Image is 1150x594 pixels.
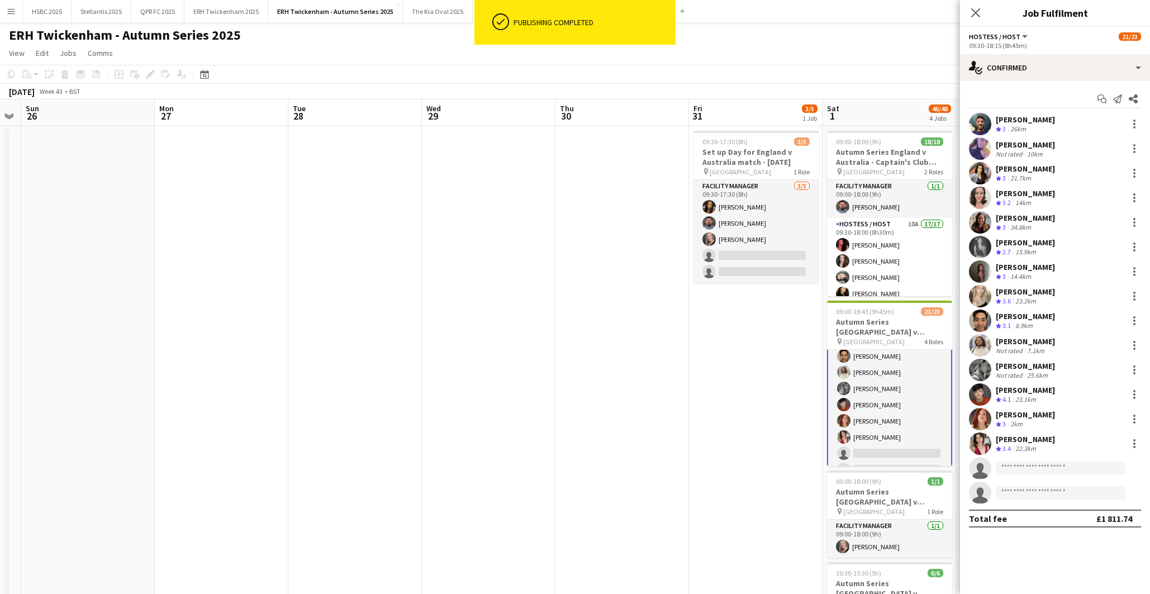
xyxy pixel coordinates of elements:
[996,115,1055,125] div: [PERSON_NAME]
[929,104,951,113] span: 46/48
[88,48,113,58] span: Comms
[996,140,1055,150] div: [PERSON_NAME]
[1008,174,1033,183] div: 21.7km
[1013,321,1035,331] div: 8.9km
[36,48,49,58] span: Edit
[996,410,1055,420] div: [PERSON_NAME]
[693,131,819,283] app-job-card: 09:30-17:30 (8h)3/5Set up Day for England v Australia match - [DATE] [GEOGRAPHIC_DATA]1 RoleFacil...
[827,471,952,558] app-job-card: 09:00-18:00 (9h)1/1Autumn Series [GEOGRAPHIC_DATA] v Australia- [GEOGRAPHIC_DATA] - [DATE] [GEOGR...
[1002,174,1006,182] span: 3
[929,114,951,122] div: 4 Jobs
[1002,223,1006,231] span: 3
[26,103,39,113] span: Sun
[996,346,1025,355] div: Not rated
[1002,297,1011,305] span: 3.6
[710,168,771,176] span: [GEOGRAPHIC_DATA]
[959,110,974,122] span: 2
[1002,420,1006,428] span: 3
[1002,395,1011,403] span: 4.1
[843,168,905,176] span: [GEOGRAPHIC_DATA]
[996,164,1055,174] div: [PERSON_NAME]
[514,17,671,27] div: Publishing completed
[159,103,174,113] span: Mon
[1025,150,1045,158] div: 10km
[31,46,53,60] a: Edit
[924,338,943,346] span: 4 Roles
[996,237,1055,248] div: [PERSON_NAME]
[969,41,1141,50] div: 09:30-18:15 (8h45m)
[293,103,306,113] span: Tue
[693,147,819,167] h3: Set up Day for England v Australia match - [DATE]
[921,307,943,316] span: 21/23
[558,110,574,122] span: 30
[23,1,72,22] button: HSBC 2025
[836,569,881,577] span: 10:30-15:30 (5h)
[827,520,952,558] app-card-role: Facility Manager1/109:00-18:00 (9h)[PERSON_NAME]
[827,131,952,296] app-job-card: 09:00-18:00 (9h)18/18Autumn Series England v Australia - Captain's Club (North Stand) - [DATE] [G...
[403,1,473,22] button: The Kia Oval 2025
[1008,272,1033,282] div: 14.4km
[131,1,184,22] button: QPR FC 2025
[924,168,943,176] span: 2 Roles
[793,168,810,176] span: 1 Role
[1013,198,1033,208] div: 14km
[425,110,441,122] span: 29
[996,311,1055,321] div: [PERSON_NAME]
[291,110,306,122] span: 28
[1013,395,1038,405] div: 23.1km
[560,103,574,113] span: Thu
[1002,125,1006,133] span: 3
[60,48,77,58] span: Jobs
[969,32,1020,41] span: Hostess / Host
[9,48,25,58] span: View
[996,361,1055,371] div: [PERSON_NAME]
[69,87,80,96] div: BST
[843,338,905,346] span: [GEOGRAPHIC_DATA]
[969,32,1029,41] button: Hostess / Host
[996,371,1025,379] div: Not rated
[268,1,403,22] button: ERH Twickenham - Autumn Series 2025
[928,477,943,486] span: 1/1
[836,307,894,316] span: 09:00-18:45 (9h45m)
[1008,420,1025,429] div: 2km
[24,110,39,122] span: 26
[692,110,702,122] span: 31
[827,103,839,113] span: Sat
[1025,346,1047,355] div: 7.1km
[996,262,1055,272] div: [PERSON_NAME]
[426,103,441,113] span: Wed
[1013,297,1038,306] div: 23.2km
[72,1,131,22] button: Stellantis 2025
[1002,198,1011,207] span: 3.2
[827,301,952,466] app-job-card: 09:00-18:45 (9h45m)21/23Autumn Series [GEOGRAPHIC_DATA] v Australia - Gate 1 ([GEOGRAPHIC_DATA]) ...
[9,86,35,97] div: [DATE]
[1013,444,1038,454] div: 22.3km
[836,477,881,486] span: 09:00-18:00 (9h)
[996,150,1025,158] div: Not rated
[1119,32,1141,41] span: 21/23
[4,46,29,60] a: View
[921,137,943,146] span: 18/18
[969,513,1007,524] div: Total fee
[996,287,1055,297] div: [PERSON_NAME]
[928,569,943,577] span: 6/6
[1002,272,1006,281] span: 3
[827,317,952,337] h3: Autumn Series [GEOGRAPHIC_DATA] v Australia - Gate 1 ([GEOGRAPHIC_DATA]) - [DATE]
[693,180,819,283] app-card-role: Facility Manager3/509:30-17:30 (8h)[PERSON_NAME][PERSON_NAME][PERSON_NAME]
[827,487,952,507] h3: Autumn Series [GEOGRAPHIC_DATA] v Australia- [GEOGRAPHIC_DATA] - [DATE]
[9,27,241,44] h1: ERH Twickenham - Autumn Series 2025
[996,188,1055,198] div: [PERSON_NAME]
[827,147,952,167] h3: Autumn Series England v Australia - Captain's Club (North Stand) - [DATE]
[996,336,1055,346] div: [PERSON_NAME]
[1013,248,1038,257] div: 15.9km
[960,54,1150,81] div: Confirmed
[843,507,905,516] span: [GEOGRAPHIC_DATA]
[825,110,839,122] span: 1
[1002,444,1011,453] span: 3.4
[1008,223,1033,232] div: 34.8km
[1002,321,1011,330] span: 3.1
